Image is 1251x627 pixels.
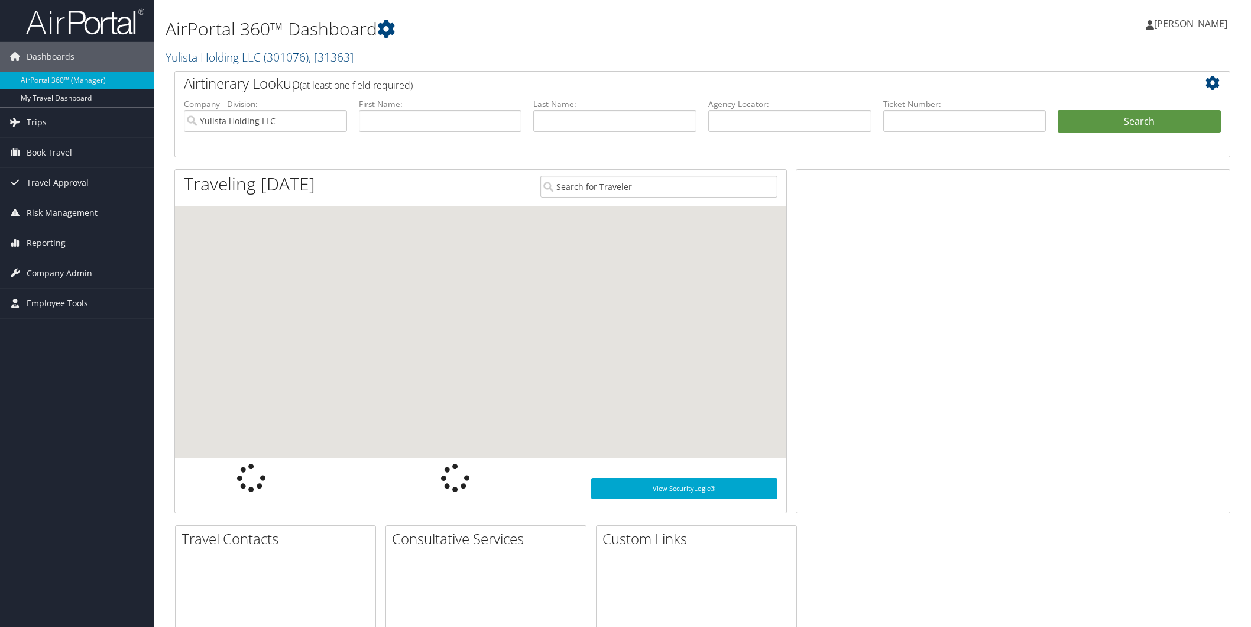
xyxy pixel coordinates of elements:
a: View SecurityLogic® [591,478,777,499]
h2: Custom Links [602,529,796,549]
span: Travel Approval [27,168,89,198]
span: Employee Tools [27,289,88,318]
button: Search [1058,110,1221,134]
span: Risk Management [27,198,98,228]
span: Company Admin [27,258,92,288]
span: Trips [27,108,47,137]
span: , [ 31363 ] [309,49,354,65]
label: First Name: [359,98,522,110]
h2: Travel Contacts [182,529,375,549]
span: (at least one field required) [300,79,413,92]
label: Last Name: [533,98,696,110]
input: Search for Traveler [540,176,777,198]
span: ( 301076 ) [264,49,309,65]
span: Reporting [27,228,66,258]
a: [PERSON_NAME] [1146,6,1239,41]
h2: Airtinerary Lookup [184,73,1133,93]
h1: Traveling [DATE] [184,172,315,196]
span: Book Travel [27,138,72,167]
span: [PERSON_NAME] [1154,17,1227,30]
label: Agency Locator: [708,98,871,110]
img: airportal-logo.png [26,8,144,35]
span: Dashboards [27,42,74,72]
h2: Consultative Services [392,529,586,549]
a: Yulista Holding LLC [166,49,354,65]
label: Ticket Number: [883,98,1046,110]
label: Company - Division: [184,98,347,110]
h1: AirPortal 360™ Dashboard [166,17,881,41]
